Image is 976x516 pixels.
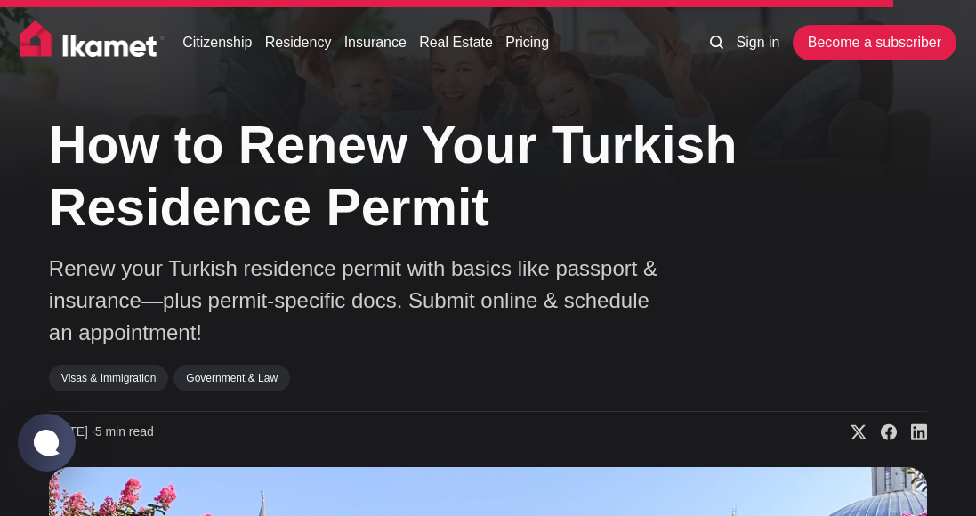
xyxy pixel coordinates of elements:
a: Real Estate [419,32,493,53]
a: Government & Law [173,365,290,391]
h1: How to Renew Your Turkish Residence Permit [49,114,761,240]
a: Share on X [836,423,867,441]
a: Citizenship [182,32,252,53]
a: Visas & Immigration [49,365,168,391]
time: 5 min read [49,423,154,441]
p: Renew your Turkish residence permit with basics like passport & insurance—plus permit-specific do... [49,253,672,349]
a: Residency [265,32,332,53]
a: Insurance [344,32,407,53]
img: Ikamet home [20,20,165,65]
a: Become a subscriber [793,25,956,60]
a: Sign in [737,32,780,53]
a: Pricing [505,32,549,53]
a: Share on Linkedin [897,423,927,441]
a: Share on Facebook [867,423,897,441]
